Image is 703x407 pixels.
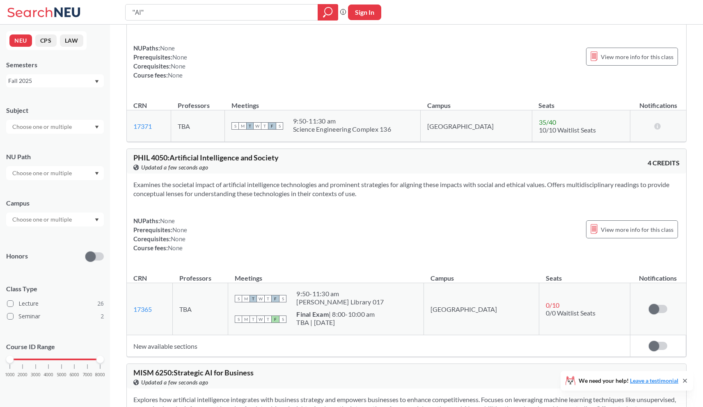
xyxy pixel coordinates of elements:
td: TBA [173,283,228,335]
svg: magnifying glass [323,7,333,18]
div: CRN [133,101,147,110]
svg: Dropdown arrow [95,80,99,83]
span: T [246,122,254,130]
span: 7000 [82,373,92,377]
span: W [257,295,264,302]
span: Class Type [6,284,104,293]
input: Choose one or multiple [8,215,77,224]
td: [GEOGRAPHIC_DATA] [424,283,539,335]
th: Campus [421,93,532,110]
div: Subject [6,106,104,115]
span: S [235,316,242,323]
a: 17371 [133,122,152,130]
th: Seats [532,93,630,110]
svg: Dropdown arrow [95,218,99,222]
div: Campus [6,199,104,208]
span: 35 / 40 [539,118,556,126]
td: New available sections [127,335,630,357]
span: S [279,316,286,323]
span: T [264,295,272,302]
svg: Dropdown arrow [95,172,99,175]
div: [PERSON_NAME] Library 017 [296,298,384,306]
span: PHIL 4050 : Artificial Intelligence and Society [133,153,279,162]
span: Updated a few seconds ago [141,163,208,172]
div: Dropdown arrow [6,213,104,226]
span: T [250,295,257,302]
span: 26 [97,299,104,308]
span: M [242,295,250,302]
span: None [168,244,183,252]
span: None [160,217,175,224]
span: None [172,226,187,233]
label: Seminar [7,311,104,322]
a: 17365 [133,305,152,313]
th: Seats [539,265,630,283]
input: Class, professor, course number, "phrase" [132,5,312,19]
section: Examines the societal impact of artificial intelligence technologies and prominent strategies for... [133,180,680,198]
div: 9:50 - 11:30 am [296,290,384,298]
span: We need your help! [579,378,678,384]
div: Dropdown arrow [6,120,104,134]
span: View more info for this class [601,52,673,62]
input: Choose one or multiple [8,168,77,178]
div: CRN [133,274,147,283]
span: F [268,122,276,130]
th: Meetings [225,93,421,110]
div: Science Engineering Complex 136 [293,125,391,133]
span: MISM 6250 : Strategic AI for Business [133,368,254,377]
span: 8000 [95,373,105,377]
div: | 8:00-10:00 am [296,310,375,318]
span: T [261,122,268,130]
svg: Dropdown arrow [95,126,99,129]
span: S [231,122,239,130]
span: 10/10 Waitlist Seats [539,126,596,134]
span: 3000 [31,373,41,377]
div: Dropdown arrow [6,166,104,180]
p: Course ID Range [6,342,104,352]
span: S [276,122,283,130]
th: Notifications [630,265,686,283]
span: T [264,316,272,323]
span: 5000 [57,373,66,377]
input: Choose one or multiple [8,122,77,132]
div: 9:50 - 11:30 am [293,117,391,125]
span: F [272,295,279,302]
th: Professors [173,265,228,283]
span: 1000 [5,373,15,377]
div: TBA | [DATE] [296,318,375,327]
span: None [171,62,185,70]
a: Leave a testimonial [630,377,678,384]
div: NUPaths: Prerequisites: Corequisites: Course fees: [133,43,187,80]
b: Final Exam [296,310,329,318]
span: Updated a few seconds ago [141,378,208,387]
td: TBA [171,110,225,142]
button: LAW [60,34,83,47]
span: S [279,295,286,302]
div: Fall 2025Dropdown arrow [6,74,104,87]
span: T [250,316,257,323]
span: W [254,122,261,130]
div: magnifying glass [318,4,338,21]
div: Semesters [6,60,104,69]
span: 4000 [44,373,53,377]
p: Honors [6,252,28,261]
span: None [160,44,175,52]
button: Sign In [348,5,381,20]
span: 2 [101,312,104,321]
span: 2000 [18,373,27,377]
span: View more info for this class [601,224,673,235]
th: Meetings [228,265,424,283]
span: 0/0 Waitlist Seats [546,309,595,317]
th: Notifications [630,93,686,110]
div: Fall 2025 [8,76,94,85]
span: M [239,122,246,130]
span: 0 / 10 [546,301,559,309]
span: M [242,316,250,323]
span: None [171,235,185,242]
th: Professors [171,93,225,110]
span: 6000 [69,373,79,377]
label: Lecture [7,298,104,309]
th: Campus [424,265,539,283]
span: S [235,295,242,302]
span: None [168,71,183,79]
